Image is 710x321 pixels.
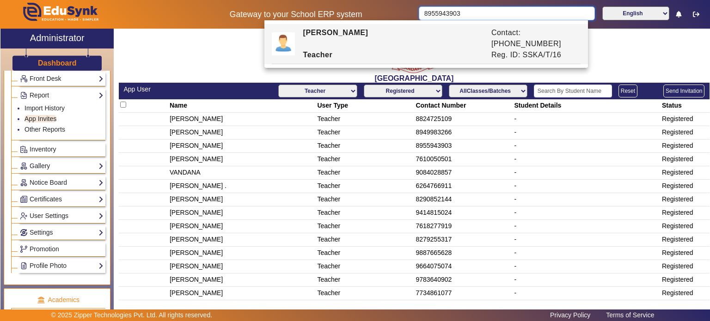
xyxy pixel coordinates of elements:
img: academic.png [37,296,45,304]
h2: Administrator [30,32,85,43]
td: 9084028857 [414,166,513,180]
td: Teacher [316,300,414,314]
div: - [514,181,659,191]
td: 7734861077 [414,287,513,300]
td: 8290852144 [414,193,513,206]
th: Student Details [513,99,661,113]
td: Teacher [316,166,414,180]
b: Teacher [303,51,333,59]
td: 9414815024 [414,206,513,220]
td: Teacher [316,220,414,233]
td: [PERSON_NAME] [168,220,316,233]
a: Administrator [0,29,114,48]
td: Teacher [316,153,414,166]
p: Academics [11,295,105,305]
input: Search [419,6,594,20]
div: - [514,127,659,137]
td: 6264766911 [414,180,513,193]
button: Reset [618,85,637,97]
div: - [514,114,659,124]
td: Registered [660,193,710,206]
span: Inventory [30,145,56,153]
td: 8949983266 [414,126,513,139]
td: Teacher [316,247,414,260]
button: Send Invitation [663,85,704,97]
td: Registered [660,260,710,273]
td: Teacher [316,193,414,206]
div: - [514,194,659,204]
td: Registered [660,153,710,166]
td: Teacher [316,113,414,126]
td: 8233102703 [414,300,513,314]
div: - [514,141,659,151]
div: - [514,275,659,285]
td: [PERSON_NAME] [168,247,316,260]
td: 7618277919 [414,220,513,233]
td: [PERSON_NAME] [168,113,316,126]
div: - [514,288,659,298]
td: 9783640902 [414,273,513,287]
div: - [514,154,659,164]
h5: Gateway to your School ERP system [183,10,409,19]
td: [PERSON_NAME] [168,233,316,247]
a: App Invites [24,115,56,122]
h3: Dashboard [38,59,77,67]
div: [PERSON_NAME] [298,27,486,49]
td: [PERSON_NAME] [168,273,316,287]
td: 9887665628 [414,247,513,260]
td: 8955943903 [414,139,513,153]
div: App User [123,85,380,94]
td: Registered [660,113,710,126]
td: Teacher [316,233,414,247]
a: Dashboard [37,58,77,68]
td: [PERSON_NAME] [168,300,316,314]
input: Search By Student Name [534,85,612,97]
td: [PERSON_NAME] [168,126,316,139]
div: - [514,235,659,244]
div: - [514,261,659,271]
td: Registered [660,126,710,139]
p: © 2025 Zipper Technologies Pvt. Ltd. All rights reserved. [51,310,213,320]
div: Reg. ID: SSKA/T/16 [486,49,581,61]
td: 7610050501 [414,153,513,166]
td: Teacher [316,260,414,273]
td: Registered [660,287,710,300]
div: - [514,221,659,231]
th: Contact Number [414,99,513,113]
td: Registered [660,180,710,193]
td: Registered [660,300,710,314]
img: Branchoperations.png [20,246,27,253]
td: Registered [660,139,710,153]
td: 9664075074 [414,260,513,273]
td: 8824725109 [414,113,513,126]
img: Inventory.png [20,146,27,153]
div: - [514,168,659,177]
div: - [514,208,659,218]
span: Promotion [30,245,59,253]
div: Contact: [PHONE_NUMBER] [486,27,581,49]
td: Registered [660,247,710,260]
td: [PERSON_NAME] [168,206,316,220]
td: Registered [660,206,710,220]
td: Registered [660,273,710,287]
a: Terms of Service [601,309,659,321]
div: - [514,248,659,258]
a: Inventory [20,144,104,155]
td: Teacher [316,139,414,153]
td: [PERSON_NAME] [168,287,316,300]
td: Teacher [316,126,414,139]
img: profile.png [272,32,295,55]
td: Registered [660,220,710,233]
h2: [GEOGRAPHIC_DATA] [119,74,710,83]
td: [PERSON_NAME] [168,260,316,273]
th: User Type [316,99,414,113]
td: Registered [660,166,710,180]
a: Import History [24,104,65,112]
a: Privacy Policy [545,309,595,321]
td: Registered [660,233,710,247]
td: Teacher [316,206,414,220]
a: Promotion [20,244,104,254]
td: [PERSON_NAME] [168,139,316,153]
td: Teacher [316,180,414,193]
td: VANDANA [168,166,316,180]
